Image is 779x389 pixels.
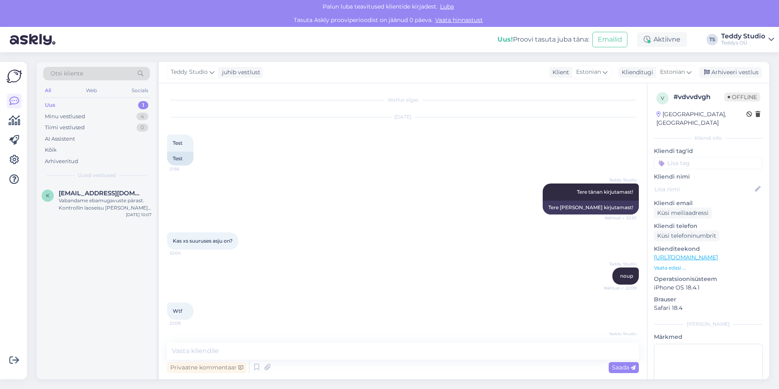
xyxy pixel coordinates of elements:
div: [GEOGRAPHIC_DATA], [GEOGRAPHIC_DATA] [656,110,746,127]
div: Küsi telefoninumbrit [654,230,720,241]
p: Kliendi telefon [654,222,763,230]
p: Brauser [654,295,763,304]
input: Lisa tag [654,157,763,169]
div: Teddy Studio [721,33,765,40]
p: Vaata edasi ... [654,264,763,272]
span: k [46,192,50,199]
p: Safari 18.4 [654,304,763,312]
div: 4 [136,113,148,121]
div: Web [84,85,99,96]
span: kadrysaal@gmail.com [59,190,143,197]
div: All [43,85,53,96]
span: Tere tänan kirjutamast! [577,189,633,195]
div: Klient [549,68,569,77]
p: Operatsioonisüsteem [654,275,763,283]
span: Nähtud ✓ 22:01 [605,215,636,221]
a: Vaata hinnastust [433,16,485,24]
div: 0 [136,124,148,132]
span: Saada [612,364,636,371]
span: v [661,95,664,101]
div: Privaatne kommentaar [167,362,246,373]
input: Lisa nimi [654,185,753,194]
p: Klienditeekond [654,245,763,253]
span: Teddy Studio [606,331,636,337]
span: Wtf [173,308,182,314]
b: Uus! [497,35,513,43]
p: iPhone OS 18.4.1 [654,283,763,292]
button: Emailid [592,32,627,47]
span: Kas xs suuruses asju on? [173,238,233,244]
div: TS [706,34,718,45]
div: juhib vestlust [219,68,260,77]
span: Estonian [660,68,685,77]
div: [PERSON_NAME] [654,320,763,328]
div: [DATE] [167,113,639,121]
div: Tere [PERSON_NAME] kirjutamast! [543,201,639,214]
div: Proovi tasuta juba täna: [497,35,589,44]
div: Arhiveeritud [45,157,78,166]
p: Kliendi nimi [654,172,763,181]
div: [DATE] 10:07 [126,212,152,218]
img: Askly Logo [7,69,22,84]
span: Nähtud ✓ 22:09 [604,285,636,291]
span: Teddy Studio [171,68,208,77]
div: Socials [130,85,150,96]
p: Märkmed [654,333,763,341]
div: Tiimi vestlused [45,124,85,132]
div: Küsi meiliaadressi [654,208,712,219]
a: [URL][DOMAIN_NAME] [654,254,718,261]
span: Test [173,140,183,146]
div: Klienditugi [618,68,653,77]
div: Vestlus algas [167,96,639,104]
div: Arhiveeri vestlus [699,67,762,78]
div: Test [167,152,194,166]
span: Estonian [576,68,601,77]
span: 22:04 [169,250,200,256]
span: Otsi kliente [51,69,83,78]
span: Offline [724,93,760,102]
a: Teddy StudioTeddys OÜ [721,33,774,46]
div: AI Assistent [45,135,75,143]
div: Aktiivne [637,32,687,47]
div: Kõik [45,146,57,154]
div: Kliendi info [654,135,763,142]
div: 1 [138,101,148,109]
p: Kliendi email [654,199,763,208]
span: Teddy Studio [606,177,636,183]
span: noup [620,273,633,279]
span: Uued vestlused [78,172,116,179]
div: Teddys OÜ [721,40,765,46]
p: Kliendi tag'id [654,147,763,155]
span: Luba [438,3,456,10]
div: # vdvvdvgh [673,92,724,102]
span: Teddy Studio [606,261,636,267]
div: Uus [45,101,55,109]
div: Vabandame ebamugavuste pärast. Kontrollin laoseisu [PERSON_NAME] teile teada, millal on XL suurus... [59,197,152,212]
span: 22:09 [169,320,200,326]
div: Minu vestlused [45,113,85,121]
span: 21:56 [169,166,200,172]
